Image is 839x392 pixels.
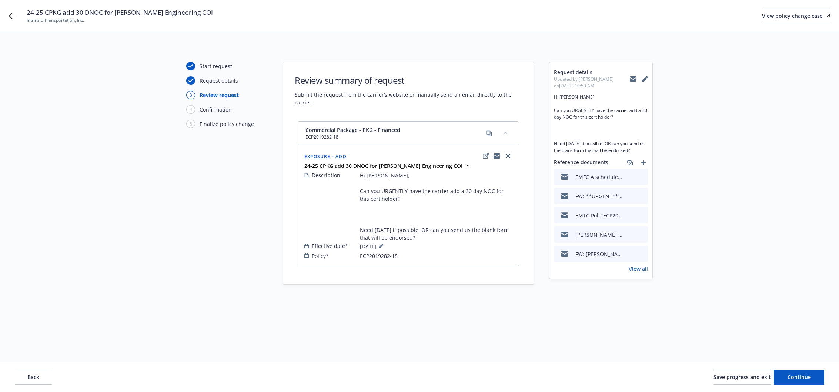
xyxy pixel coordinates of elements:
div: EMTC Pol #ECP2019282-18 **NEED 30 DAY NOC ASAP FOR CERT HOLDER** [575,212,624,219]
button: preview file [638,212,645,219]
a: close [504,152,512,160]
span: Continue [788,373,811,381]
button: Save progress and exit [713,370,771,385]
span: Commercial Package - PKG - Financed [305,126,400,134]
span: Save progress and exit [713,373,771,381]
span: ECP2019282-18 [305,134,400,140]
button: collapse content [499,127,511,139]
button: preview file [638,173,645,181]
span: [DATE] [360,242,385,250]
span: Back [27,373,39,381]
a: copy [485,129,494,138]
button: download file [626,231,632,239]
a: copyLogging [492,152,501,160]
div: EMFC A scheduled NOC is $150 + tax; Pg. 49 of the policy provides blanket 30DNOC coverage [575,173,624,181]
div: Finalize policy change [200,120,254,128]
span: Description [312,171,340,179]
div: Confirmation [200,106,232,113]
button: Back [15,370,52,385]
button: download file [626,192,632,200]
a: add [639,158,648,167]
button: preview file [638,192,645,200]
div: [PERSON_NAME] updated COI attached- PO# 71-148066611 [575,231,624,239]
div: Request details [200,77,238,84]
div: 4 [186,105,195,114]
span: Exposure - Add [304,153,347,160]
div: FW: **URGENT** Intrinsic Transportation, Pol #ECP2019282-18 **NEED 30 DAY NOC ASAP FOR CERT HOLDER** [575,192,624,200]
button: Continue [774,370,824,385]
div: 5 [186,120,195,128]
span: Updated by [PERSON_NAME] on [DATE] 10:50 AM [554,76,630,89]
span: Request details [554,68,630,76]
span: ECP2019282-18 [360,252,398,260]
button: preview file [638,231,645,239]
span: Intrinsic Transportation, Inc. [27,17,213,24]
a: View all [629,265,648,273]
h1: Review summary of request [295,74,522,86]
div: 3 [186,91,195,99]
button: download file [626,173,632,181]
a: associate [626,158,635,167]
button: download file [626,212,632,219]
span: Policy* [312,252,329,260]
div: Review request [200,91,239,99]
div: Start request [200,62,232,70]
strong: 24-25 CPKG add 30 DNOC for [PERSON_NAME] Engineering COI [304,162,462,169]
span: Submit the request from the carrier’s website or manually send an email directly to the carrier. [295,91,522,106]
span: Hi [PERSON_NAME], Can you URGENTLY have the carrier add a 30 day NOC for this cert holder? Need [... [360,172,512,242]
span: Hi [PERSON_NAME], Can you URGENTLY have the carrier add a 30 day NOC for this cert holder? Need [... [554,94,648,154]
span: Reference documents [554,158,608,167]
a: View policy change case [762,9,830,23]
button: preview file [638,250,645,258]
span: 24-25 CPKG add 30 DNOC for [PERSON_NAME] Engineering COI [27,8,213,17]
span: Effective date* [312,242,348,250]
div: Commercial Package - PKG - FinancedECP2019282-18copycollapse content [298,122,519,145]
button: download file [626,250,632,258]
div: FW: [PERSON_NAME] Certificate of Insurance Revision Notice - INTRINSIC TRANSPORTATION INC, PO# 71... [575,250,624,258]
a: edit [481,152,490,160]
